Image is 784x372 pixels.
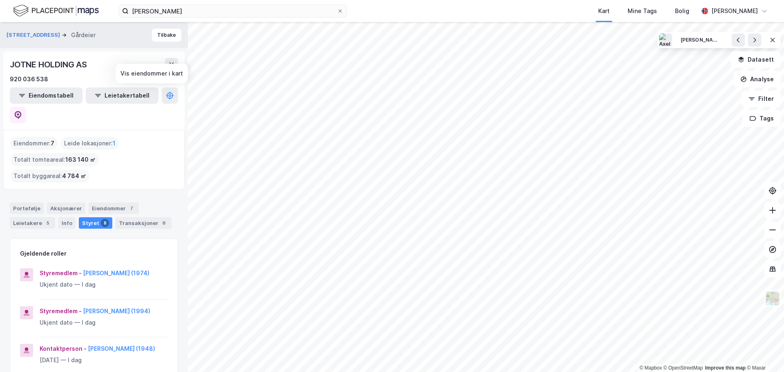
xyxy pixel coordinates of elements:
button: Filter [742,91,781,107]
div: Leietakere [10,217,55,229]
div: 6 [160,219,168,227]
button: Eiendomstabell [10,87,82,104]
div: 7 [127,204,136,212]
div: Eiendommer : [10,137,58,150]
iframe: Chat Widget [743,333,784,372]
div: Gjeldende roller [20,249,67,258]
div: Kontrollprogram for chat [743,333,784,372]
div: Ukjent dato — I dag [40,280,168,290]
div: Aksjonærer [47,203,85,214]
div: Kart [598,6,610,16]
div: Bolig [675,6,689,16]
span: 4 784 ㎡ [62,171,86,181]
button: Datasett [731,51,781,68]
span: 1 [113,138,116,148]
div: [PERSON_NAME] [681,37,722,44]
div: Portefølje [10,203,44,214]
div: Leide lokasjoner : [61,137,119,150]
div: JOTNE HOLDING AS [10,58,89,71]
a: Mapbox [639,365,662,371]
button: [PERSON_NAME] [675,33,727,47]
a: OpenStreetMap [664,365,703,371]
button: [STREET_ADDRESS] [7,31,62,39]
div: Totalt byggareal : [10,169,89,183]
img: Axel Meyer Folkvard [659,33,672,47]
div: Eiendommer [89,203,139,214]
a: Improve this map [705,365,746,371]
button: Leietakertabell [86,87,158,104]
div: Gårdeier [71,30,96,40]
input: Søk på adresse, matrikkel, gårdeiere, leietakere eller personer [129,5,337,17]
img: Z [765,291,780,306]
button: Analyse [733,71,781,87]
div: [PERSON_NAME] [711,6,758,16]
div: Transaksjoner [116,217,171,229]
div: 920 036 538 [10,74,48,84]
div: Ukjent dato — I dag [40,318,168,327]
button: Tags [743,110,781,127]
span: 7 [51,138,54,148]
div: Styret [79,217,112,229]
span: 163 140 ㎡ [65,155,96,165]
div: [DATE] — I dag [40,355,168,365]
div: Mine Tags [628,6,657,16]
div: Totalt tomteareal : [10,153,99,166]
div: Info [58,217,76,229]
div: 5 [44,219,52,227]
div: 8 [101,219,109,227]
button: Tilbake [152,29,181,42]
img: logo.f888ab2527a4732fd821a326f86c7f29.svg [13,4,99,18]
